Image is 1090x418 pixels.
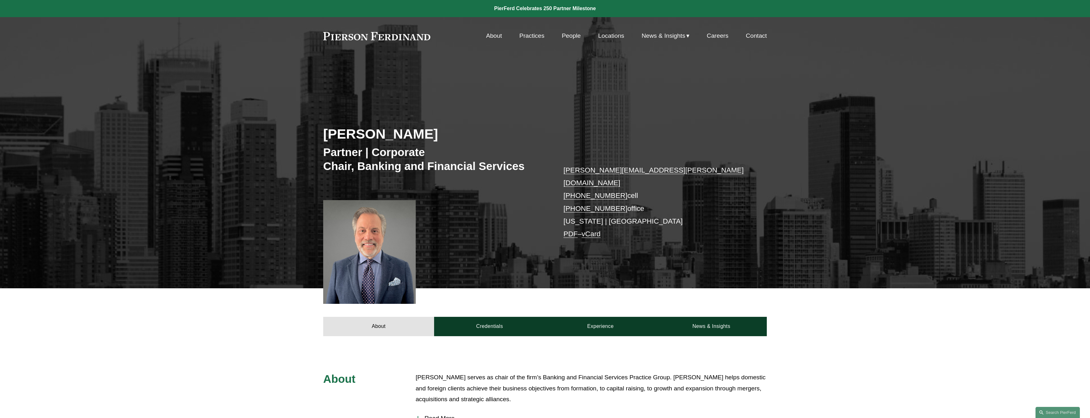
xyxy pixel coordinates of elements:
[642,30,685,42] span: News & Insights
[707,30,728,42] a: Careers
[746,30,767,42] a: Contact
[323,126,545,142] h2: [PERSON_NAME]
[563,166,744,187] a: [PERSON_NAME][EMAIL_ADDRESS][PERSON_NAME][DOMAIN_NAME]
[642,30,689,42] a: folder dropdown
[582,230,601,238] a: vCard
[563,164,748,241] p: cell office [US_STATE] | [GEOGRAPHIC_DATA] –
[434,317,545,336] a: Credentials
[486,30,502,42] a: About
[545,317,656,336] a: Experience
[323,317,434,336] a: About
[563,230,578,238] a: PDF
[519,30,544,42] a: Practices
[323,373,356,385] span: About
[562,30,581,42] a: People
[1035,407,1080,418] a: Search this site
[416,372,767,405] p: [PERSON_NAME] serves as chair of the firm’s Banking and Financial Services Practice Group. [PERSO...
[656,317,767,336] a: News & Insights
[563,205,627,212] a: [PHONE_NUMBER]
[563,192,627,199] a: [PHONE_NUMBER]
[598,30,624,42] a: Locations
[323,145,545,173] h3: Partner | Corporate Chair, Banking and Financial Services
